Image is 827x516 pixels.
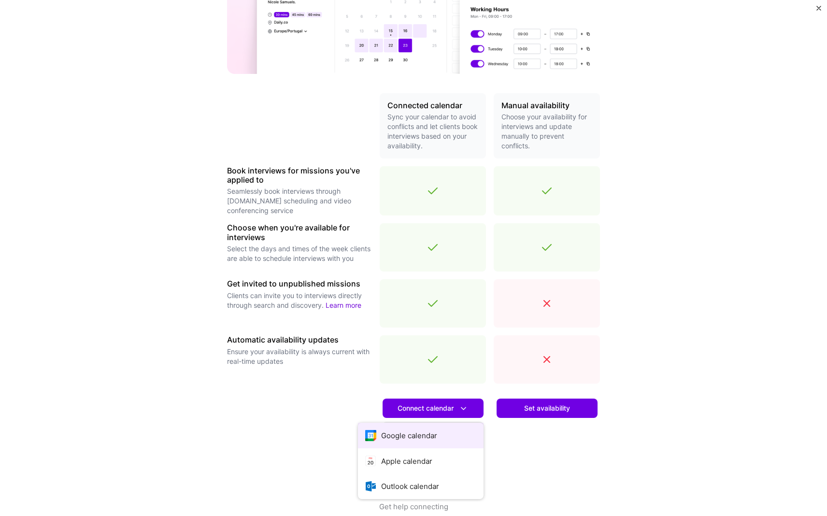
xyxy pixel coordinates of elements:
[326,301,361,309] a: Learn more
[227,279,372,288] h3: Get invited to unpublished missions
[387,101,478,110] h3: Connected calendar
[398,403,469,414] span: Connect calendar
[458,403,469,414] i: icon DownArrowWhite
[358,448,484,474] button: Apple calendar
[387,112,478,151] p: Sync your calendar to avoid conflicts and let clients book interviews based on your availability.
[227,347,372,366] p: Ensure your availability is always current with real-time updates
[227,223,372,242] h3: Choose when you're available for interviews
[358,473,484,499] button: Outlook calendar
[816,6,821,16] button: Close
[227,244,372,263] p: Select the days and times of the week clients are able to schedule interviews with you
[365,456,376,467] i: icon AppleCalendar
[227,186,372,215] p: Seamlessly book interviews through [DOMAIN_NAME] scheduling and video conferencing service
[383,399,484,418] button: Connect calendar
[227,291,372,310] p: Clients can invite you to interviews directly through search and discovery.
[497,399,598,418] button: Set availability
[383,422,484,441] a: Learn more
[501,112,592,151] p: Choose your availability for interviews and update manually to prevent conflicts.
[501,101,592,110] h3: Manual availability
[365,430,376,441] i: icon Google
[358,423,484,448] button: Google calendar
[227,335,372,344] h3: Automatic availability updates
[524,403,570,413] span: Set availability
[365,481,376,492] i: icon OutlookCalendar
[227,166,372,185] h3: Book interviews for missions you've applied to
